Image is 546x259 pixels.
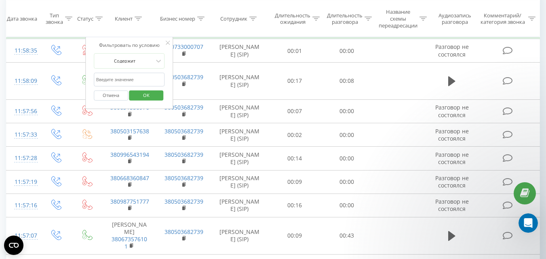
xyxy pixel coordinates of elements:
td: 00:43 [321,217,373,254]
td: 00:16 [269,194,321,217]
td: 00:00 [321,123,373,147]
div: Бизнес номер [160,15,195,22]
div: Название схемы переадресации [379,8,417,29]
div: 11:57:28 [15,150,32,166]
span: Разговор не состоялся [435,43,469,58]
div: Фильтровать по условию [94,41,165,49]
a: 380503682739 [164,73,203,81]
td: 00:00 [321,39,373,63]
td: [PERSON_NAME] (SIP) [211,217,269,254]
td: 00:02 [269,123,321,147]
div: Дата звонка [7,15,37,22]
td: 00:01 [269,39,321,63]
a: 380503682739 [164,228,203,236]
td: 00:00 [321,194,373,217]
td: [PERSON_NAME] (SIP) [211,170,269,194]
td: 00:00 [321,170,373,194]
div: Тип звонка [46,12,63,25]
td: 00:09 [269,217,321,254]
a: 380733000707 [164,43,203,51]
div: Длительность ожидания [275,12,310,25]
td: 00:07 [269,99,321,123]
div: Клиент [115,15,133,22]
div: Комментарий/категория звонка [479,12,526,25]
div: 11:57:33 [15,127,32,143]
a: 380503682739 [164,151,203,158]
td: [PERSON_NAME] (SIP) [211,147,269,170]
td: 00:00 [321,99,373,123]
td: 00:00 [321,147,373,170]
span: Разговор не состоялся [435,198,469,213]
td: [PERSON_NAME] (SIP) [211,63,269,100]
span: Разговор не состоялся [435,174,469,189]
span: Разговор не состоялся [435,127,469,142]
span: OK [135,89,158,101]
td: [PERSON_NAME] (SIP) [211,39,269,63]
div: Длительность разговора [327,12,363,25]
div: 11:57:07 [15,228,32,244]
span: Разговор не состоялся [435,151,469,166]
button: Open CMP widget [4,236,23,255]
div: Аудиозапись разговора [434,12,475,25]
td: 00:17 [269,63,321,100]
td: [PERSON_NAME] [102,217,156,254]
input: Введите значение [94,73,165,87]
div: 11:57:16 [15,198,32,213]
div: 11:58:35 [15,43,32,59]
button: Отмена [94,91,128,101]
a: 380996543194 [110,151,149,158]
a: 380503682739 [164,103,203,111]
td: [PERSON_NAME] (SIP) [211,194,269,217]
span: Разговор не состоялся [435,103,469,118]
a: 380503157638 [110,127,149,135]
td: 00:14 [269,147,321,170]
div: 11:57:19 [15,174,32,190]
a: 380987751777 [110,198,149,205]
td: 00:09 [269,170,321,194]
div: 11:58:09 [15,73,32,89]
a: 380503682739 [164,174,203,182]
a: 380503682739 [164,198,203,205]
td: [PERSON_NAME] (SIP) [211,99,269,123]
a: 380673576101 [112,235,147,250]
a: 380503682739 [164,127,203,135]
td: 00:08 [321,63,373,100]
a: 380668360847 [110,174,149,182]
iframe: Intercom live chat [519,213,538,233]
td: [PERSON_NAME] (SIP) [211,123,269,147]
div: Сотрудник [220,15,247,22]
div: Статус [77,15,93,22]
div: 11:57:56 [15,103,32,119]
button: OK [129,91,164,101]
